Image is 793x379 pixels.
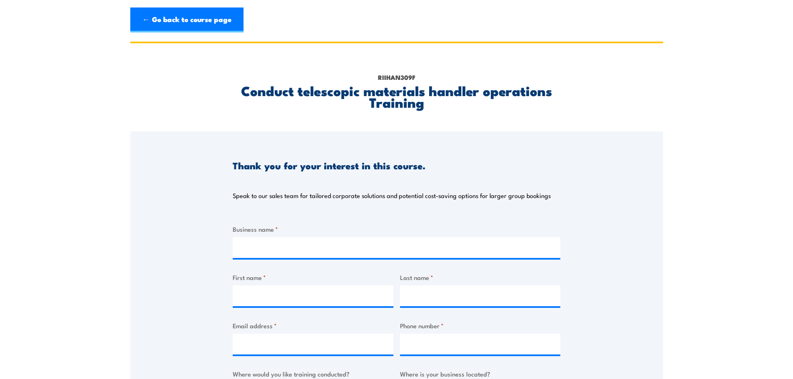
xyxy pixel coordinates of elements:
label: Business name [233,224,560,234]
label: Phone number [400,321,561,330]
label: Last name [400,272,561,282]
label: First name [233,272,393,282]
p: RIIHAN309F [233,73,560,82]
p: Speak to our sales team for tailored corporate solutions and potential cost-saving options for la... [233,191,551,200]
h2: Conduct telescopic materials handler operations Training [233,84,560,108]
label: Where would you like training conducted? [233,369,393,379]
label: Where is your business located? [400,369,561,379]
h3: Thank you for your interest in this course. [233,161,425,170]
label: Email address [233,321,393,330]
a: ← Go back to course page [130,7,244,32]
